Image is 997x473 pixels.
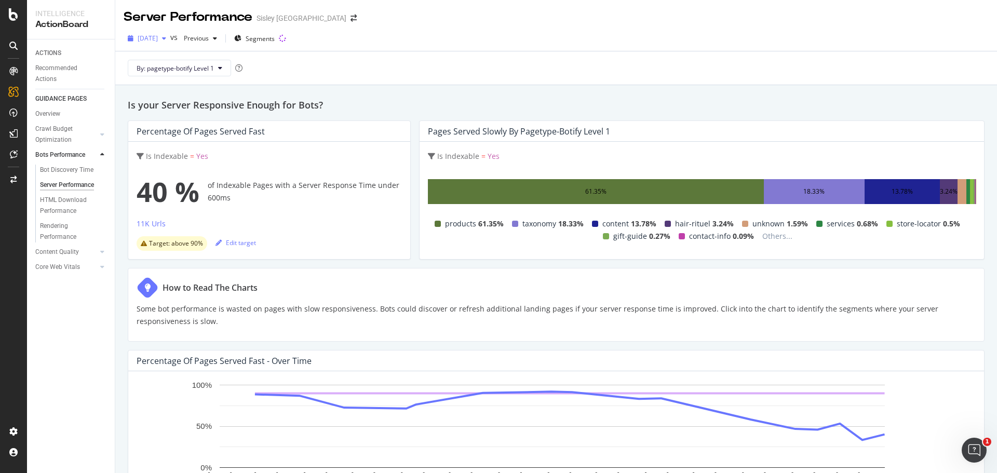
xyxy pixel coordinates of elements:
div: ActionBoard [35,19,106,31]
span: 1.59% [787,218,808,230]
a: Bot Discovery Time [40,165,107,175]
span: hair-rituel [675,218,710,230]
div: Crawl Budget Optimization [35,124,90,145]
a: Rendering Performance [40,221,107,242]
a: Crawl Budget Optimization [35,124,97,145]
div: of Indexable Pages with a Server Response Time under 600ms [137,171,402,212]
a: ACTIONS [35,48,107,59]
span: Yes [196,151,208,161]
text: 0% [200,463,212,472]
span: = [190,151,194,161]
span: 0.5% [943,218,960,230]
h2: Is your Server Responsive Enough for Bots? [128,98,985,112]
button: By: pagetype-botify Level 1 [128,60,231,76]
div: 3.24% [940,185,958,198]
div: How to Read The Charts [163,281,258,294]
span: 0.27% [649,230,670,242]
div: Bot Discovery Time [40,165,93,175]
span: 61.35% [478,218,504,230]
span: store-locator [897,218,941,230]
span: Segments [246,34,275,43]
text: 50% [196,422,212,431]
p: Some bot performance is wasted on pages with slow responsiveness. Bots could discover or refresh ... [137,303,976,328]
div: 61.35% [585,185,607,198]
div: Intelligence [35,8,106,19]
div: Recommended Actions [35,63,98,85]
span: vs [170,32,180,43]
div: 11K Urls [137,219,166,229]
div: Overview [35,109,60,119]
span: contact-info [689,230,731,242]
span: Yes [488,151,500,161]
div: Server Performance [40,180,94,191]
div: 13.78% [892,185,913,198]
span: 18.33% [558,218,584,230]
span: 3.24% [712,218,734,230]
span: Is Indexable [146,151,188,161]
span: 13.78% [631,218,656,230]
iframe: Intercom live chat [962,438,987,463]
span: Others... [758,230,797,242]
span: 40 % [137,171,199,212]
span: services [827,218,855,230]
a: Core Web Vitals [35,262,97,273]
span: = [481,151,486,161]
span: gift-guide [613,230,647,242]
span: By: pagetype-botify Level 1 [137,64,214,73]
span: Previous [180,34,209,43]
div: HTML Download Performance [40,195,100,217]
div: ACTIONS [35,48,61,59]
span: products [445,218,476,230]
a: Server Performance [40,180,107,191]
button: 11K Urls [137,218,166,234]
a: Overview [35,109,107,119]
div: Bots Performance [35,150,85,160]
button: Segments [230,30,279,47]
span: 0.09% [733,230,754,242]
div: Content Quality [35,247,79,258]
span: Target: above 90% [149,240,203,247]
div: Edit target [215,238,256,247]
a: GUIDANCE PAGES [35,93,107,104]
div: Sisley [GEOGRAPHIC_DATA] [257,13,346,23]
span: 1 [983,438,991,446]
div: Rendering Performance [40,221,98,242]
div: warning label [137,236,207,251]
a: HTML Download Performance [40,195,107,217]
div: Percentage of Pages Served Fast [137,126,265,137]
button: Previous [180,30,221,47]
span: taxonomy [522,218,556,230]
a: Recommended Actions [35,63,107,85]
button: Edit target [215,234,256,251]
div: GUIDANCE PAGES [35,93,87,104]
span: 0.68% [857,218,878,230]
div: arrow-right-arrow-left [351,15,357,22]
div: Pages Served Slowly by pagetype-botify Level 1 [428,126,610,137]
div: Percentage of Pages Served Fast - Over Time [137,356,312,366]
div: Core Web Vitals [35,262,80,273]
button: [DATE] [124,30,170,47]
a: Bots Performance [35,150,97,160]
span: content [602,218,629,230]
span: Is Indexable [437,151,479,161]
a: Content Quality [35,247,97,258]
div: Server Performance [124,8,252,26]
div: 18.33% [803,185,825,198]
span: 2025 Mar. 24th [138,34,158,43]
text: 100% [192,381,212,389]
span: unknown [752,218,785,230]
